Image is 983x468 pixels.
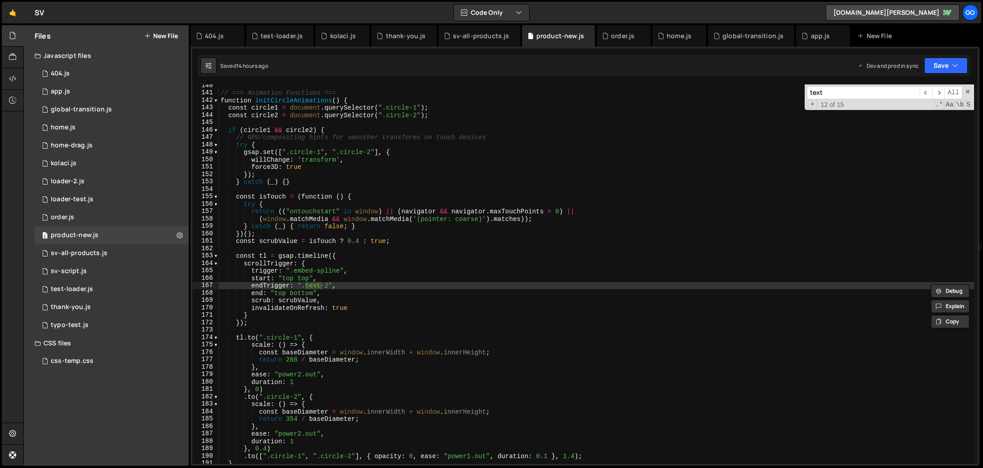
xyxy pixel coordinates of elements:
[955,100,965,109] span: Whole Word Search
[192,104,219,111] div: 143
[811,31,830,40] div: app.js
[192,274,219,282] div: 166
[192,126,219,134] div: 146
[192,378,219,386] div: 180
[35,298,189,316] div: 14248/42099.js
[51,141,93,150] div: home-drag.js
[192,400,219,408] div: 183
[192,393,219,401] div: 182
[932,86,945,99] span: ​
[51,357,93,365] div: css-temp.css
[24,47,189,65] div: Javascript files
[192,445,219,452] div: 189
[192,452,219,460] div: 190
[924,57,968,74] button: Save
[920,86,932,99] span: ​
[51,106,112,114] div: global-transition.js
[51,285,93,293] div: test-loader.js
[817,101,848,109] span: 12 of 15
[192,415,219,423] div: 185
[51,267,87,275] div: sv-script.js
[51,213,74,221] div: order.js
[35,101,189,119] div: 14248/41685.js
[192,193,219,200] div: 155
[536,31,584,40] div: product-new.js
[931,315,970,328] button: Copy
[192,296,219,304] div: 169
[192,326,219,334] div: 173
[722,31,784,40] div: global-transition.js
[192,111,219,119] div: 144
[192,260,219,267] div: 164
[192,430,219,437] div: 187
[192,237,219,245] div: 161
[192,97,219,104] div: 142
[51,249,107,257] div: sv-all-products.js
[51,88,70,96] div: app.js
[192,171,219,178] div: 152
[35,226,189,244] div: 14248/39945.js
[611,31,634,40] div: order.js
[192,356,219,363] div: 177
[192,363,219,371] div: 178
[220,62,268,70] div: Saved
[453,31,509,40] div: sv-all-products.js
[931,284,970,298] button: Debug
[35,137,189,155] div: 14248/40457.js
[35,244,189,262] div: 14248/36682.js
[192,282,219,289] div: 167
[192,163,219,171] div: 151
[192,423,219,430] div: 186
[192,459,219,467] div: 191
[192,334,219,341] div: 174
[35,262,189,280] div: 14248/36561.js
[51,321,89,329] div: typo-test.js
[807,86,920,99] input: Search for
[51,231,98,239] div: product-new.js
[667,31,691,40] div: home.js
[931,300,970,313] button: Explain
[35,190,189,208] div: 14248/42454.js
[35,316,189,334] div: 14248/43355.js
[51,195,93,203] div: loader-test.js
[35,172,189,190] div: 14248/42526.js
[51,124,75,132] div: home.js
[35,65,189,83] div: 14248/46532.js
[192,119,219,126] div: 145
[192,245,219,252] div: 162
[808,100,817,109] span: Toggle Replace mode
[51,177,84,185] div: loader-2.js
[35,208,189,226] div: 14248/41299.js
[192,178,219,185] div: 153
[454,4,529,21] button: Code Only
[192,371,219,378] div: 179
[192,408,219,415] div: 184
[944,86,962,99] span: Alt-Enter
[965,100,971,109] span: Search In Selection
[857,31,895,40] div: New File
[386,31,426,40] div: thank-you.js
[2,2,24,23] a: 🤙
[35,7,44,18] div: SV
[35,119,189,137] div: 14248/38890.js
[192,156,219,163] div: 150
[192,222,219,230] div: 159
[144,32,178,40] button: New File
[192,230,219,238] div: 160
[192,133,219,141] div: 147
[192,311,219,319] div: 171
[205,31,224,40] div: 404.js
[236,62,268,70] div: 14 hours ago
[192,89,219,97] div: 141
[35,352,189,370] div: 14248/38037.css
[192,252,219,260] div: 163
[192,200,219,208] div: 156
[35,31,51,41] h2: Files
[51,303,91,311] div: thank-you.js
[858,62,919,70] div: Dev and prod in sync
[35,83,189,101] div: 14248/38152.js
[35,280,189,298] div: 14248/46529.js
[962,4,979,21] a: go
[192,304,219,312] div: 170
[24,334,189,352] div: CSS files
